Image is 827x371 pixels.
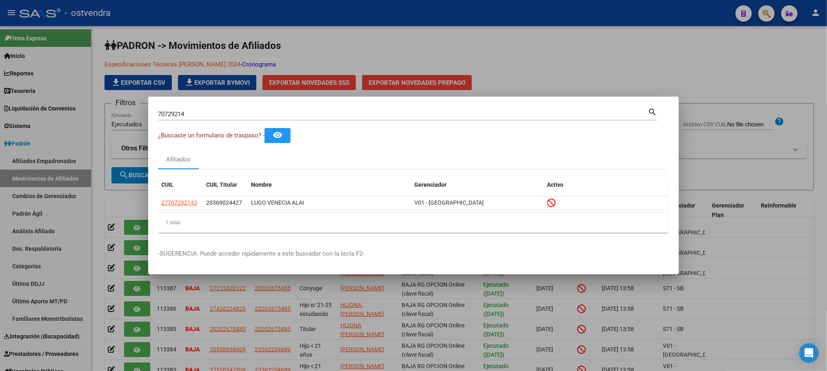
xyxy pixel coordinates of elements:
[206,181,237,188] span: CUIL Titular
[248,176,411,194] datatable-header-cell: Nombre
[547,181,564,188] span: Activo
[648,106,657,116] mat-icon: search
[158,176,203,194] datatable-header-cell: CUIL
[161,181,173,188] span: CUIL
[203,176,248,194] datatable-header-cell: CUIL Titular
[251,198,408,208] div: LUGO VENECIA ALAI
[167,155,191,164] div: Afiliados
[414,181,447,188] span: Gerenciador
[799,343,819,363] div: Open Intercom Messenger
[206,199,242,206] span: 20369024427
[158,249,669,258] p: -SUGERENCIA: Puede acceder rapidamente a este buscador con la tecla F2-
[544,176,669,194] datatable-header-cell: Activo
[273,130,282,140] mat-icon: remove_red_eye
[411,176,544,194] datatable-header-cell: Gerenciador
[251,181,272,188] span: Nombre
[161,199,197,206] span: 27707292143
[158,132,265,139] span: ¿Buscaste un formulario de traspaso? -
[414,199,484,206] span: V01 - [GEOGRAPHIC_DATA]
[158,212,669,233] div: 1 total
